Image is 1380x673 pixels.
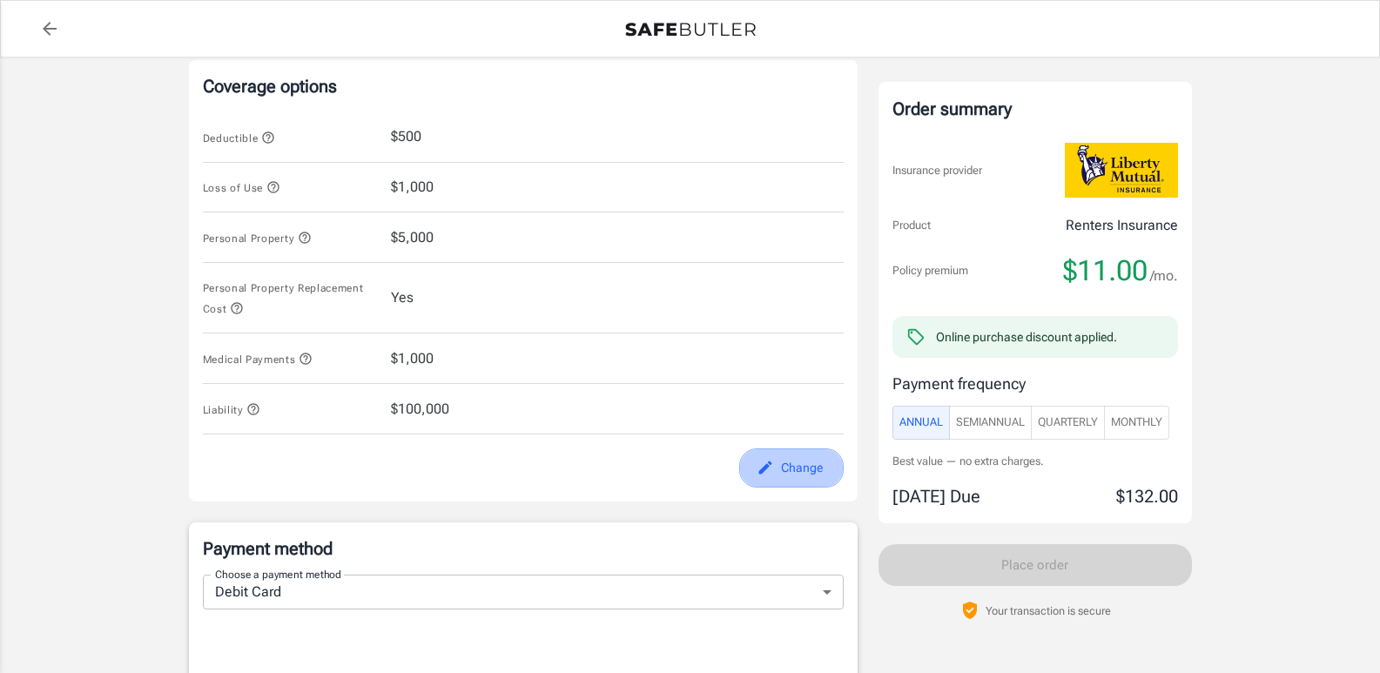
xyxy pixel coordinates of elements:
[203,536,844,561] p: Payment method
[1063,253,1148,288] span: $11.00
[203,232,312,245] span: Personal Property
[892,454,1178,470] p: Best value — no extra charges.
[203,348,313,369] button: Medical Payments
[203,404,261,416] span: Liability
[892,96,1178,122] div: Order summary
[1116,483,1178,509] p: $132.00
[203,353,313,366] span: Medical Payments
[1066,215,1178,236] p: Renters Insurance
[1150,264,1178,288] span: /mo.
[203,74,844,98] p: Coverage options
[936,328,1117,346] div: Online purchase discount applied.
[203,177,280,198] button: Loss of Use
[391,177,434,198] span: $1,000
[1104,406,1169,440] button: Monthly
[892,262,968,279] p: Policy premium
[892,217,931,234] p: Product
[892,372,1178,395] p: Payment frequency
[391,287,414,308] span: Yes
[391,399,449,420] span: $100,000
[391,126,421,147] span: $500
[986,602,1111,619] p: Your transaction is secure
[203,182,280,194] span: Loss of Use
[1038,413,1098,433] span: Quarterly
[391,227,434,248] span: $5,000
[203,277,377,319] button: Personal Property Replacement Cost
[625,23,756,37] img: Back to quotes
[899,413,943,433] span: Annual
[203,127,276,148] button: Deductible
[892,483,980,509] p: [DATE] Due
[956,413,1025,433] span: SemiAnnual
[203,282,364,315] span: Personal Property Replacement Cost
[1031,406,1105,440] button: Quarterly
[203,132,276,145] span: Deductible
[203,575,844,609] div: Debit Card
[203,399,261,420] button: Liability
[739,448,844,488] button: edit
[949,406,1032,440] button: SemiAnnual
[391,348,434,369] span: $1,000
[203,227,312,248] button: Personal Property
[892,162,982,179] p: Insurance provider
[32,11,67,46] a: back to quotes
[892,406,950,440] button: Annual
[1111,413,1162,433] span: Monthly
[215,567,341,582] label: Choose a payment method
[1065,143,1178,198] img: Liberty Mutual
